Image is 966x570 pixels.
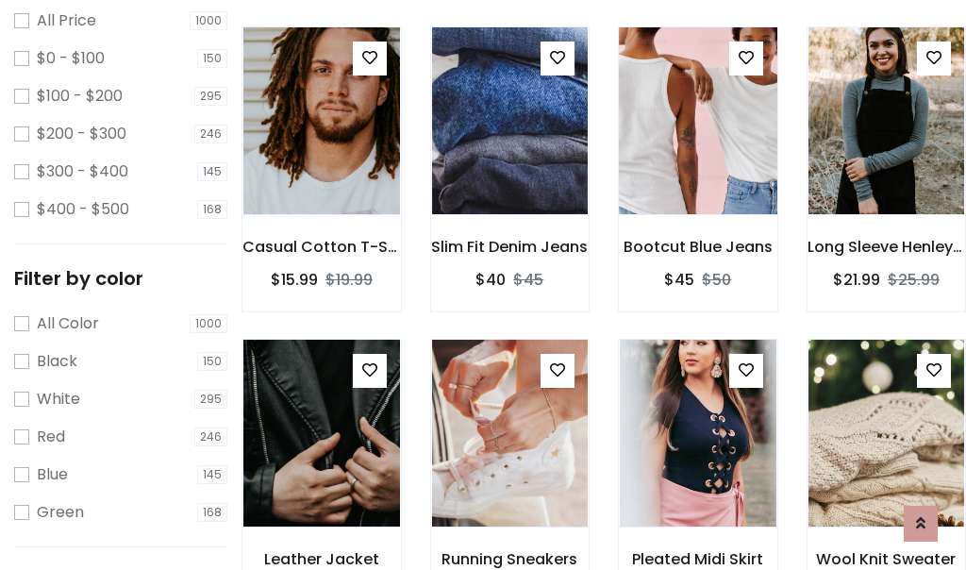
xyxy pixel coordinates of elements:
[197,162,227,181] span: 145
[888,269,940,291] del: $25.99
[664,271,694,289] h6: $45
[37,426,65,448] label: Red
[197,352,227,371] span: 150
[37,9,96,32] label: All Price
[242,238,401,256] h6: Casual Cotton T-Shirt
[190,314,227,333] span: 1000
[37,198,129,221] label: $400 - $500
[37,160,128,183] label: $300 - $400
[271,271,318,289] h6: $15.99
[14,267,227,290] h5: Filter by color
[702,269,731,291] del: $50
[833,271,880,289] h6: $21.99
[197,49,227,68] span: 150
[37,501,84,524] label: Green
[194,390,227,409] span: 295
[475,271,506,289] h6: $40
[194,427,227,446] span: 246
[808,238,966,256] h6: Long Sleeve Henley T-Shirt
[37,85,123,108] label: $100 - $200
[37,123,126,145] label: $200 - $300
[37,47,105,70] label: $0 - $100
[197,465,227,484] span: 145
[37,388,80,411] label: White
[513,269,543,291] del: $45
[194,87,227,106] span: 295
[242,550,401,568] h6: Leather Jacket
[431,238,590,256] h6: Slim Fit Denim Jeans
[37,350,77,373] label: Black
[37,312,99,335] label: All Color
[194,125,227,143] span: 246
[808,550,966,568] h6: Wool Knit Sweater
[37,463,68,486] label: Blue
[190,11,227,30] span: 1000
[431,550,590,568] h6: Running Sneakers
[619,550,777,568] h6: Pleated Midi Skirt
[619,238,777,256] h6: Bootcut Blue Jeans
[197,200,227,219] span: 168
[197,503,227,522] span: 168
[325,269,373,291] del: $19.99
